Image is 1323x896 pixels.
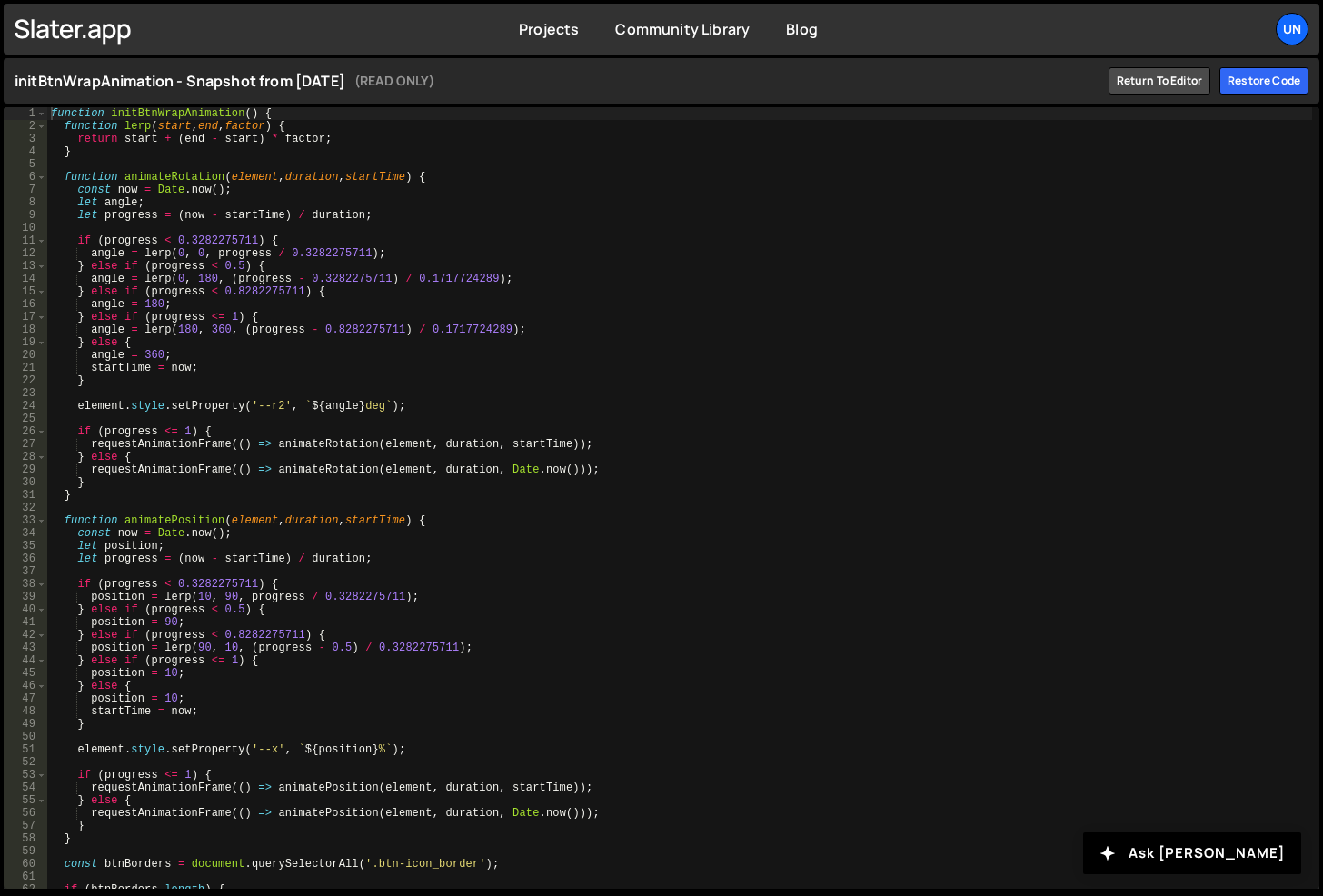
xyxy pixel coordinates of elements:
[4,858,47,871] div: 60
[4,438,47,451] div: 27
[4,260,47,273] div: 13
[4,654,47,667] div: 44
[4,145,47,158] div: 4
[4,387,47,400] div: 23
[4,540,47,553] div: 35
[4,247,47,260] div: 12
[4,832,47,845] div: 58
[519,19,579,39] a: Projects
[4,629,47,642] div: 42
[4,476,47,489] div: 30
[4,718,47,731] div: 49
[4,298,47,311] div: 16
[4,883,47,896] div: 62
[4,807,47,820] div: 56
[4,120,47,133] div: 2
[4,794,47,807] div: 55
[4,400,47,413] div: 24
[1276,13,1308,45] a: Un
[4,527,47,540] div: 34
[4,591,47,603] div: 39
[4,311,47,324] div: 17
[4,107,47,120] div: 1
[4,489,47,502] div: 31
[4,692,47,705] div: 47
[4,285,47,298] div: 15
[4,820,47,832] div: 57
[4,133,47,145] div: 3
[354,70,435,92] small: (READ ONLY)
[4,349,47,362] div: 20
[1083,832,1301,874] button: Ask [PERSON_NAME]
[4,196,47,209] div: 8
[4,705,47,718] div: 48
[4,336,47,349] div: 19
[1219,67,1308,95] div: Restore code
[4,209,47,222] div: 9
[4,362,47,374] div: 21
[4,603,47,616] div: 40
[4,222,47,234] div: 10
[4,680,47,692] div: 46
[4,871,47,883] div: 61
[4,642,47,654] div: 43
[4,184,47,196] div: 7
[4,756,47,769] div: 52
[4,273,47,285] div: 14
[4,845,47,858] div: 59
[4,234,47,247] div: 11
[4,553,47,565] div: 36
[4,463,47,476] div: 29
[615,19,750,39] a: Community Library
[4,451,47,463] div: 28
[1109,67,1211,95] a: Return to editor
[4,158,47,171] div: 5
[4,743,47,756] div: 51
[4,413,47,425] div: 25
[4,731,47,743] div: 50
[4,171,47,184] div: 6
[4,769,47,782] div: 53
[4,502,47,514] div: 32
[4,578,47,591] div: 38
[4,782,47,794] div: 54
[786,19,818,39] a: Blog
[15,70,1099,92] h1: initBtnWrapAnimation - Snapshot from [DATE]
[4,565,47,578] div: 37
[4,514,47,527] div: 33
[4,374,47,387] div: 22
[4,667,47,680] div: 45
[4,324,47,336] div: 18
[4,616,47,629] div: 41
[4,425,47,438] div: 26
